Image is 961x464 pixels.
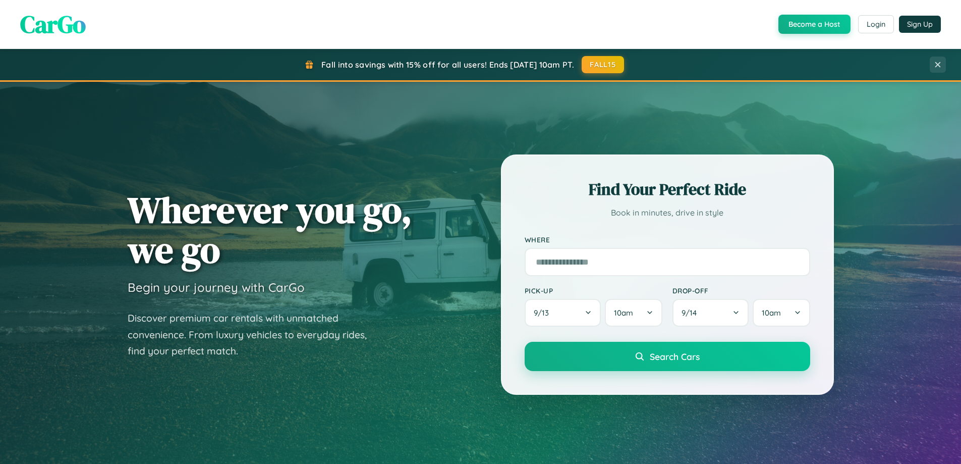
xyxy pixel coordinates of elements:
[20,8,86,41] span: CarGo
[778,15,851,34] button: Become a Host
[672,299,749,327] button: 9/14
[321,60,574,70] span: Fall into savings with 15% off for all users! Ends [DATE] 10am PT.
[605,299,662,327] button: 10am
[672,286,810,295] label: Drop-off
[753,299,810,327] button: 10am
[650,351,700,362] span: Search Cars
[899,16,941,33] button: Sign Up
[525,235,810,244] label: Where
[128,280,305,295] h3: Begin your journey with CarGo
[525,299,601,327] button: 9/13
[614,308,633,318] span: 10am
[762,308,781,318] span: 10am
[682,308,702,318] span: 9 / 14
[534,308,554,318] span: 9 / 13
[128,310,380,359] p: Discover premium car rentals with unmatched convenience. From luxury vehicles to everyday rides, ...
[525,205,810,220] p: Book in minutes, drive in style
[525,342,810,371] button: Search Cars
[858,15,894,33] button: Login
[525,178,810,200] h2: Find Your Perfect Ride
[525,286,662,295] label: Pick-up
[582,56,624,73] button: FALL15
[128,190,412,270] h1: Wherever you go, we go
